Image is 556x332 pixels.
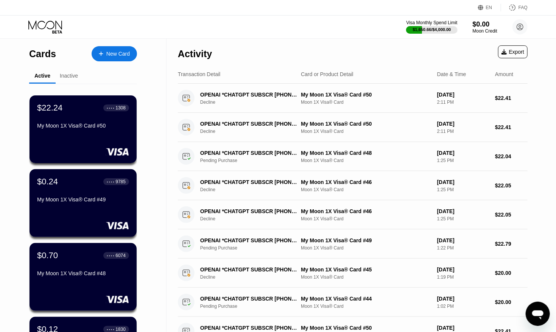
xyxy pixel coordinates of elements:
[437,121,489,127] div: [DATE]
[37,196,129,203] div: My Moon 1X Visa® Card #49
[495,212,528,218] div: $22.05
[106,51,130,57] div: New Card
[60,73,78,79] div: Inactive
[178,259,528,288] div: OPENAI *CHATGPT SUBSCR [PHONE_NUMBER] USDeclineMy Moon 1X Visa® Card #45Moon 1X Visa® Card[DATE]1...
[495,299,528,305] div: $20.00
[301,237,431,243] div: My Moon 1X Visa® Card #49
[501,49,524,55] div: Export
[200,267,298,273] div: OPENAI *CHATGPT SUBSCR [PHONE_NUMBER] US
[437,158,489,163] div: 1:25 PM
[200,179,298,185] div: OPENAI *CHATGPT SUBSCR [PHONE_NUMBER] IE
[115,105,126,111] div: 1308
[478,4,501,11] div: EN
[437,216,489,221] div: 1:25 PM
[200,216,305,221] div: Decline
[495,153,528,159] div: $22.04
[178,113,528,142] div: OPENAI *CHATGPT SUBSCR [PHONE_NUMBER] IEDeclineMy Moon 1X Visa® Card #50Moon 1X Visa® Card[DATE]2...
[437,296,489,302] div: [DATE]
[437,325,489,331] div: [DATE]
[437,100,489,105] div: 2:11 PM
[301,121,431,127] div: My Moon 1X Visa® Card #50
[301,208,431,214] div: My Moon 1X Visa® Card #46
[413,27,451,32] div: $1,650.66 / $4,000.00
[437,187,489,192] div: 1:25 PM
[437,237,489,243] div: [DATE]
[437,208,489,214] div: [DATE]
[437,274,489,280] div: 1:19 PM
[178,288,528,317] div: OPENAI *CHATGPT SUBSCR [PHONE_NUMBER] USPending PurchaseMy Moon 1X Visa® Card #44Moon 1X Visa® Ca...
[301,245,431,251] div: Moon 1X Visa® Card
[37,103,62,113] div: $22.24
[37,270,129,276] div: My Moon 1X Visa® Card #48
[200,325,298,331] div: OPENAI *CHATGPT SUBSCR [PHONE_NUMBER] IE
[37,123,129,129] div: My Moon 1X Visa® Card #50
[200,100,305,105] div: Decline
[107,107,114,109] div: ● ● ● ●
[501,4,528,11] div: FAQ
[406,20,457,25] div: Visa Monthly Spend Limit
[200,92,298,98] div: OPENAI *CHATGPT SUBSCR [PHONE_NUMBER] IE
[495,241,528,247] div: $22.79
[301,296,431,302] div: My Moon 1X Visa® Card #44
[200,237,298,243] div: OPENAI *CHATGPT SUBSCR [PHONE_NUMBER] IE
[437,129,489,134] div: 2:11 PM
[37,251,58,260] div: $0.70
[301,158,431,163] div: Moon 1X Visa® Card
[519,5,528,10] div: FAQ
[34,73,50,79] div: Active
[200,129,305,134] div: Decline
[200,158,305,163] div: Pending Purchase
[301,304,431,309] div: Moon 1X Visa® Card
[200,150,298,156] div: OPENAI *CHATGPT SUBSCR [PHONE_NUMBER] IE
[301,179,431,185] div: My Moon 1X Visa® Card #46
[495,270,528,276] div: $20.00
[200,274,305,280] div: Decline
[495,124,528,130] div: $22.41
[301,92,431,98] div: My Moon 1X Visa® Card #50
[200,296,298,302] div: OPENAI *CHATGPT SUBSCR [PHONE_NUMBER] US
[115,327,126,332] div: 1830
[301,267,431,273] div: My Moon 1X Visa® Card #45
[437,304,489,309] div: 1:02 PM
[92,46,137,61] div: New Card
[178,84,528,113] div: OPENAI *CHATGPT SUBSCR [PHONE_NUMBER] IEDeclineMy Moon 1X Visa® Card #50Moon 1X Visa® Card[DATE]2...
[178,171,528,200] div: OPENAI *CHATGPT SUBSCR [PHONE_NUMBER] IEDeclineMy Moon 1X Visa® Card #46Moon 1X Visa® Card[DATE]1...
[437,179,489,185] div: [DATE]
[437,92,489,98] div: [DATE]
[301,150,431,156] div: My Moon 1X Visa® Card #48
[301,216,431,221] div: Moon 1X Visa® Card
[301,274,431,280] div: Moon 1X Visa® Card
[200,245,305,251] div: Pending Purchase
[107,254,114,257] div: ● ● ● ●
[30,95,137,163] div: $22.24● ● ● ●1308My Moon 1X Visa® Card #50
[200,187,305,192] div: Decline
[437,267,489,273] div: [DATE]
[495,95,528,101] div: $22.41
[115,253,126,258] div: 6074
[37,177,58,187] div: $0.24
[406,20,457,34] div: Visa Monthly Spend Limit$1,650.66/$4,000.00
[178,229,528,259] div: OPENAI *CHATGPT SUBSCR [PHONE_NUMBER] IEPending PurchaseMy Moon 1X Visa® Card #49Moon 1X Visa® Ca...
[30,169,137,237] div: $0.24● ● ● ●9785My Moon 1X Visa® Card #49
[486,5,492,10] div: EN
[178,48,212,59] div: Activity
[473,20,497,28] div: $0.00
[437,245,489,251] div: 1:22 PM
[301,187,431,192] div: Moon 1X Visa® Card
[495,182,528,189] div: $22.05
[301,100,431,105] div: Moon 1X Visa® Card
[200,208,298,214] div: OPENAI *CHATGPT SUBSCR [PHONE_NUMBER] IE
[301,325,431,331] div: My Moon 1X Visa® Card #50
[301,71,354,77] div: Card or Product Detail
[178,71,220,77] div: Transaction Detail
[301,129,431,134] div: Moon 1X Visa® Card
[178,200,528,229] div: OPENAI *CHATGPT SUBSCR [PHONE_NUMBER] IEDeclineMy Moon 1X Visa® Card #46Moon 1X Visa® Card[DATE]1...
[107,328,114,330] div: ● ● ● ●
[498,45,528,58] div: Export
[30,243,137,311] div: $0.70● ● ● ●6074My Moon 1X Visa® Card #48
[437,71,466,77] div: Date & Time
[495,71,513,77] div: Amount
[473,28,497,34] div: Moon Credit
